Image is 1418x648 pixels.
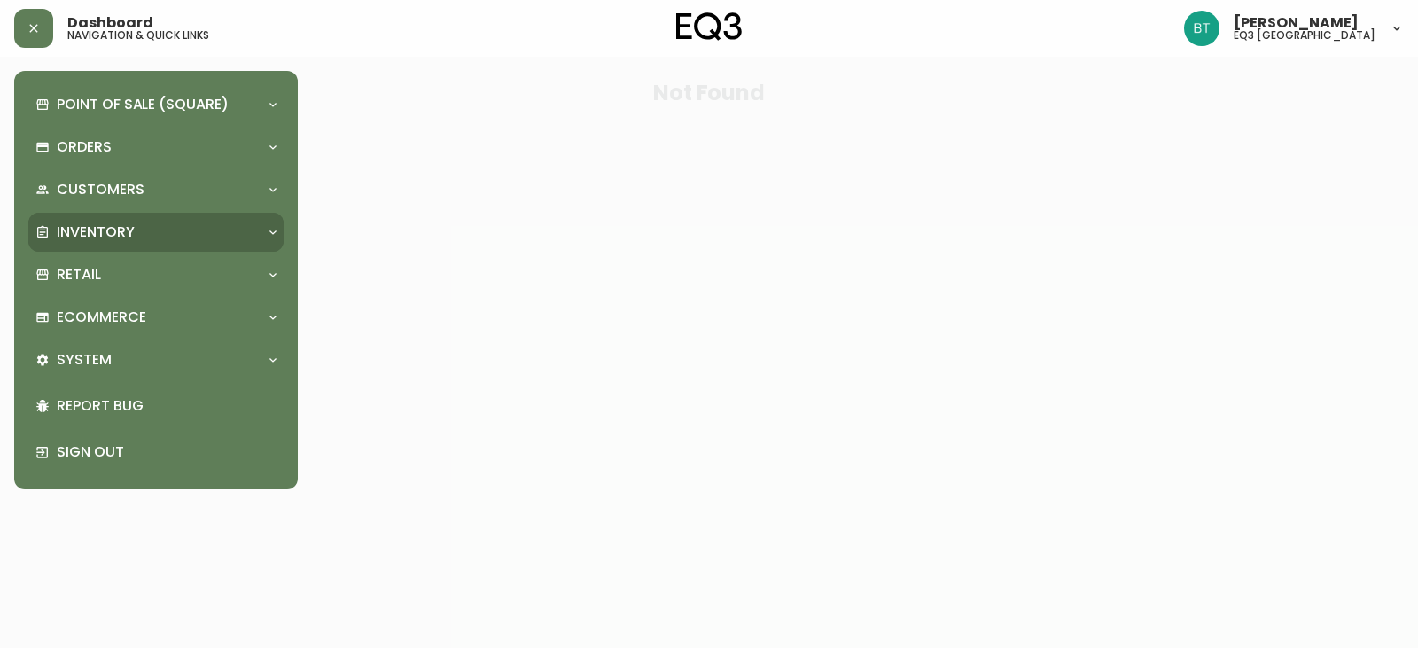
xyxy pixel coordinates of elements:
p: Sign Out [57,442,277,462]
p: Inventory [57,223,135,242]
div: Report Bug [28,383,284,429]
span: [PERSON_NAME] [1234,16,1359,30]
p: System [57,350,112,370]
p: Report Bug [57,396,277,416]
div: Point of Sale (Square) [28,85,284,124]
span: Dashboard [67,16,153,30]
p: Ecommerce [57,308,146,327]
div: Customers [28,170,284,209]
div: Retail [28,255,284,294]
h5: eq3 [GEOGRAPHIC_DATA] [1234,30,1375,41]
div: Inventory [28,213,284,252]
img: logo [676,12,742,41]
p: Retail [57,265,101,285]
div: System [28,340,284,379]
div: Sign Out [28,429,284,475]
p: Customers [57,180,144,199]
h5: navigation & quick links [67,30,209,41]
img: e958fd014cdad505c98c8d90babe8449 [1184,11,1219,46]
p: Point of Sale (Square) [57,95,229,114]
div: Ecommerce [28,298,284,337]
div: Orders [28,128,284,167]
p: Orders [57,137,112,157]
